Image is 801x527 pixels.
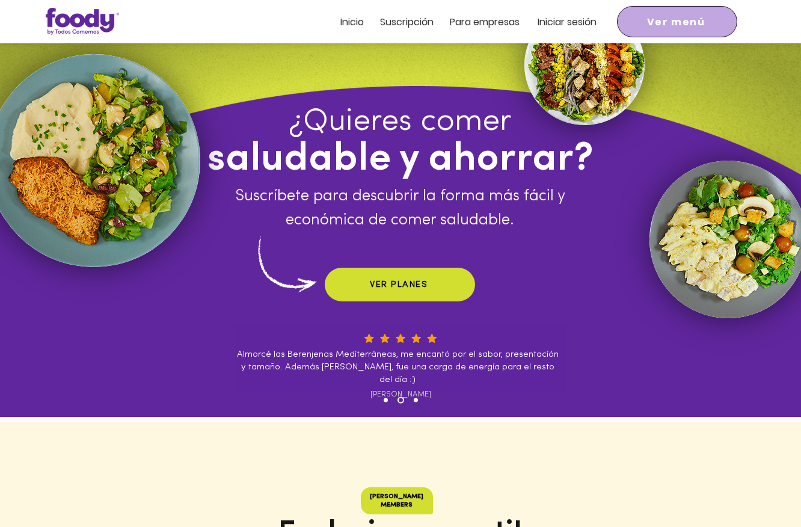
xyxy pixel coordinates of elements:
[46,8,119,35] img: Logo_Foody V2.0.0 (3).png
[538,17,597,27] a: Iniciar sesión
[617,6,737,37] a: Ver menú
[370,390,431,398] span: [PERSON_NAME]
[538,15,597,29] span: Iniciar sesión
[731,457,789,515] iframe: Messagebird Livechat Widget
[450,17,520,27] a: Para empresas
[380,15,434,29] span: Suscripción
[414,398,418,402] a: 3er testimonial
[289,106,511,138] span: ¿Quieres comer
[380,17,434,27] a: Suscripción
[370,280,428,289] span: VER PLANES
[647,14,705,29] span: Ver menú
[397,397,404,404] a: 2do testimonial
[235,188,565,228] span: Suscríbete para descubrir la forma más fácil y económica de comer saludable.
[379,397,423,404] nav: Diapositivas
[235,324,566,393] div: Presentación de diapositivas
[450,15,461,29] span: Pa
[340,15,364,29] span: Inicio
[524,5,645,125] img: foody-ensalada-cobb.png
[370,493,423,508] span: [PERSON_NAME] MEMBERS
[461,15,520,29] span: ra empresas
[325,268,475,301] a: VER PLANES
[384,398,388,402] a: 1th Testimonial
[340,17,364,27] a: Inicio
[207,140,593,180] span: saludable y ahorrar?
